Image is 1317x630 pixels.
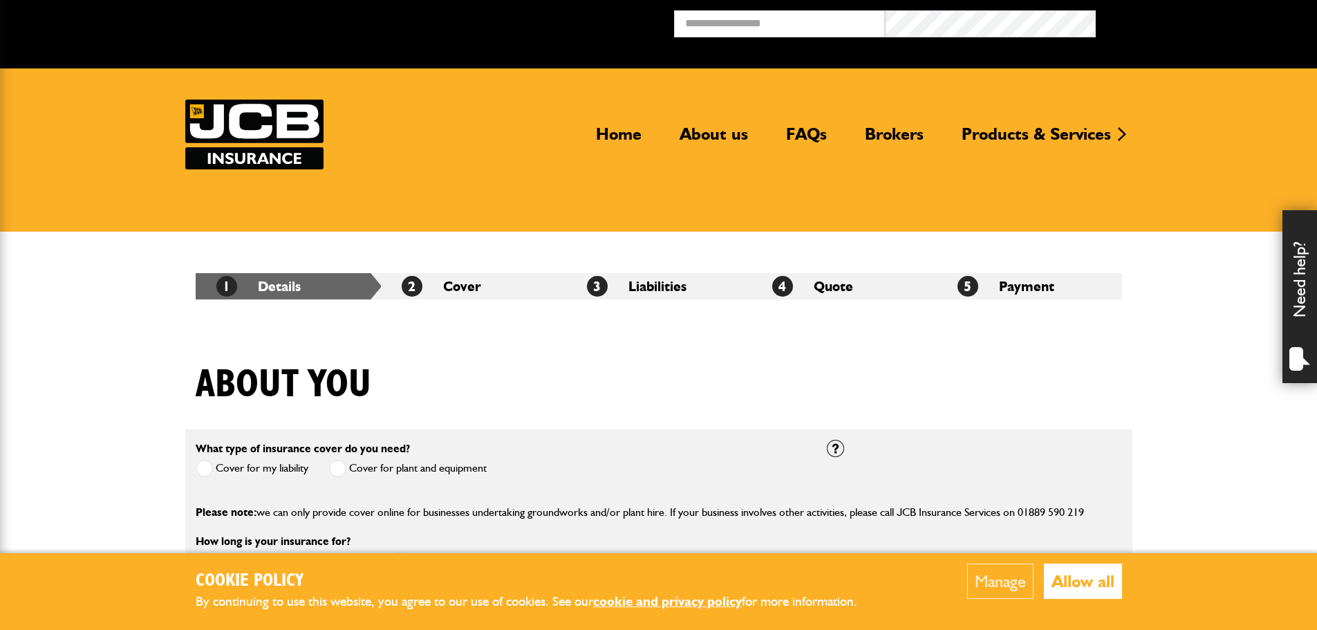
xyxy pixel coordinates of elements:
a: Products & Services [951,124,1121,156]
label: Short term cover for hired in plant [196,553,369,570]
a: JCB Insurance Services [185,100,324,169]
div: Need help? [1282,210,1317,383]
a: Home [586,124,652,156]
label: Annual cover [390,553,469,570]
button: Manage [967,564,1034,599]
label: How long is your insurance for? [196,536,351,547]
h2: Cookie Policy [196,571,880,592]
a: Brokers [854,124,934,156]
button: Broker Login [1096,10,1307,32]
li: Quote [751,273,937,299]
p: By continuing to use this website, you agree to our use of cookies. See our for more information. [196,591,880,613]
img: JCB Insurance Services logo [185,100,324,169]
li: Details [196,273,381,299]
p: we can only provide cover online for businesses undertaking groundworks and/or plant hire. If you... [196,503,1122,521]
h1: About you [196,362,371,408]
span: 4 [772,276,793,297]
a: FAQs [776,124,837,156]
button: Allow all [1044,564,1122,599]
li: Payment [937,273,1122,299]
span: 2 [402,276,422,297]
label: Cover for plant and equipment [329,460,487,477]
label: What type of insurance cover do you need? [196,443,410,454]
a: About us [669,124,758,156]
span: 1 [216,276,237,297]
span: Please note: [196,506,256,519]
span: 5 [958,276,978,297]
span: 3 [587,276,608,297]
li: Cover [381,273,566,299]
label: Cover for my liability [196,460,308,477]
li: Liabilities [566,273,751,299]
a: cookie and privacy policy [593,593,742,609]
